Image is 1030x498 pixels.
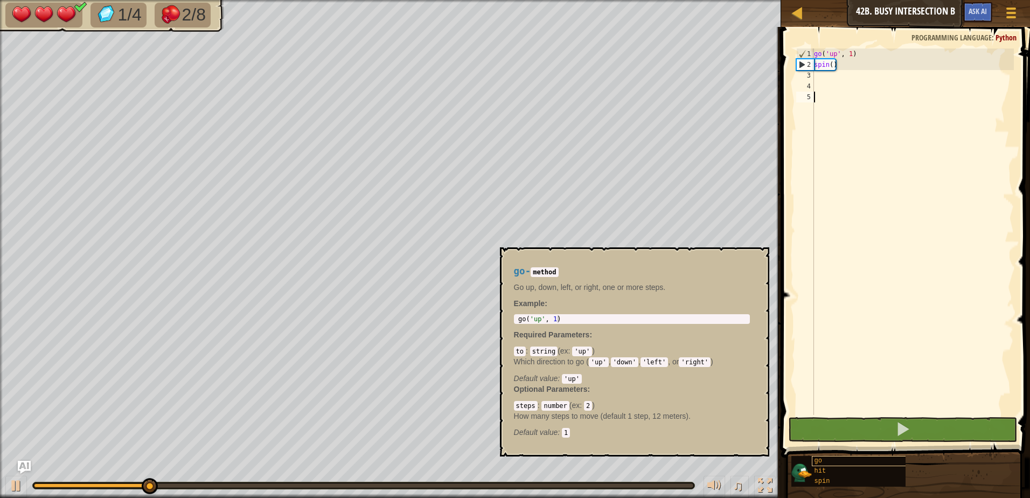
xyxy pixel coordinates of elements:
[963,2,992,22] button: Ask AI
[911,32,992,43] span: Programming language
[18,461,31,474] button: Ask AI
[992,32,996,43] span: :
[560,347,568,355] span: ex
[733,478,743,494] span: ♫
[797,49,814,59] div: 1
[572,401,580,410] span: ex
[796,92,814,102] div: 5
[730,476,749,498] button: ♫
[704,476,725,498] button: Adjust volume
[815,457,822,465] span: go
[641,357,668,367] code: 'left'
[589,330,592,339] span: :
[611,357,638,367] code: 'down'
[796,81,814,92] div: 4
[572,347,592,356] code: 'up'
[538,401,542,410] span: :
[541,401,569,411] code: number
[514,374,558,383] span: Default value
[558,374,562,383] span: :
[589,357,609,367] code: 'up'
[587,385,590,393] span: :
[788,417,1017,442] button: Shift+Enter: Run current code.
[558,428,562,437] span: :
[791,462,812,483] img: portrait.png
[679,357,711,367] code: 'right'
[531,267,558,277] code: method
[797,59,814,70] div: 2
[969,6,987,16] span: Ask AI
[514,345,750,383] div: ( )
[998,2,1025,27] button: Show game menu
[584,401,592,411] code: 2
[514,356,750,367] p: Which direction to go ( , , , or )
[562,428,570,438] code: 1
[5,476,27,498] button: Ctrl + P: Play
[91,3,147,27] li: Collect the gems.
[514,385,588,393] span: Optional Parameters
[754,476,776,498] button: Toggle fullscreen
[514,330,590,339] span: Required Parameters
[514,299,547,308] strong: :
[182,5,205,24] span: 2/8
[514,299,545,308] span: Example
[514,266,525,276] span: go
[796,70,814,81] div: 3
[562,374,582,384] code: 'up'
[514,282,750,293] p: Go up, down, left, or right, one or more steps.
[580,401,584,410] span: :
[514,428,558,437] span: Default value
[514,401,538,411] code: steps
[155,3,211,27] li: Defeat the enemies.
[568,347,573,355] span: :
[117,5,141,24] span: 1/4
[815,467,826,475] span: hit
[815,478,830,485] span: spin
[5,3,82,27] li: Your hero must survive.
[514,411,750,421] p: How many steps to move (default 1 step, 12 meters).
[514,400,750,438] div: ( )
[526,347,530,355] span: :
[514,266,750,276] h4: -
[514,347,526,356] code: to
[996,32,1017,43] span: Python
[530,347,558,356] code: string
